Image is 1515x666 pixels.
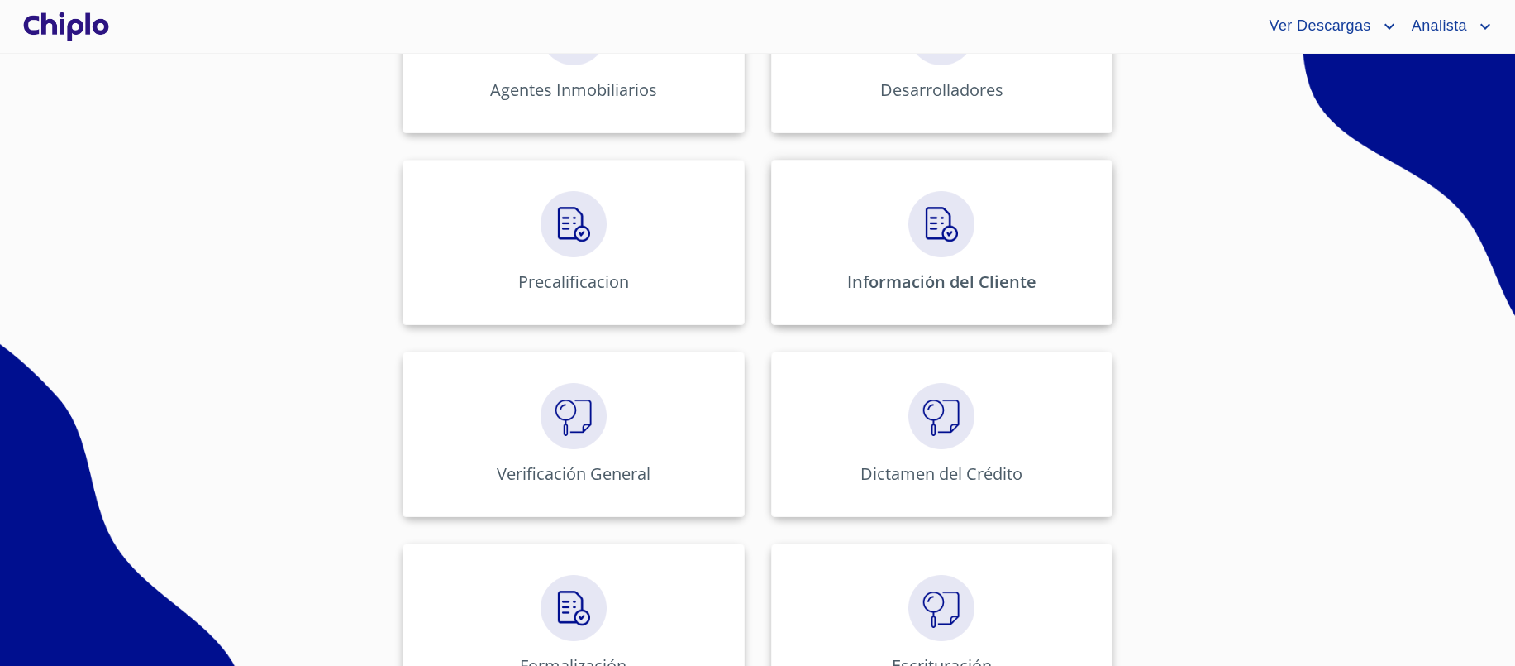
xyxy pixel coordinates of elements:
[908,191,974,257] img: megaClickCreditos.png
[1399,13,1495,40] button: account of current user
[860,462,1022,485] p: Dictamen del Crédito
[541,383,607,449] img: megaClickVerifiacion.png
[518,271,629,293] p: Precalificacion
[490,79,657,101] p: Agentes Inmobiliarios
[541,575,607,641] img: megaClickCreditos.png
[908,383,974,449] img: megaClickDictamen.png
[1256,13,1398,40] button: account of current user
[497,462,650,485] p: Verificación General
[847,271,1036,293] p: Información del Cliente
[1399,13,1475,40] span: Analista
[908,575,974,641] img: megaClickVerifiacion.png
[880,79,1003,101] p: Desarrolladores
[541,191,607,257] img: megaClickCreditos.png
[1256,13,1379,40] span: Ver Descargas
